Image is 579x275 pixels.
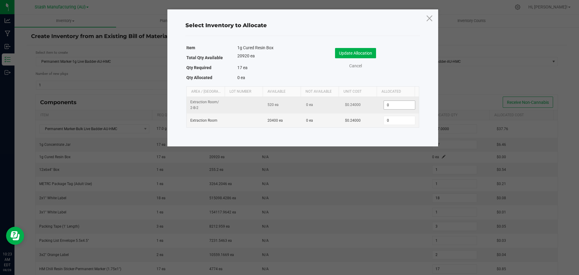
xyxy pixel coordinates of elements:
[306,103,313,107] span: 0 ea
[237,53,255,58] span: 20920 ea
[343,63,368,69] a: Cancel
[225,87,263,97] th: Lot Number
[377,87,415,97] th: Allocated
[345,103,361,107] span: $0.24000
[339,87,377,97] th: Unit Cost
[186,63,211,72] label: Qty Required
[186,73,212,82] label: Qty Allocated
[190,118,217,123] span: Extraction Room
[237,65,248,70] span: 17 ea
[335,48,376,58] button: Update Allocation
[267,103,279,107] span: 520 ea
[185,22,267,29] span: Select Inventory to Allocate
[301,87,339,97] th: Not Available
[190,100,219,110] span: Extraction Room / 2-B-2
[237,45,274,51] span: 1g Cured Resin Box
[6,227,24,245] iframe: Resource center
[345,118,361,123] span: $0.24000
[186,53,223,62] label: Total Qty Available
[186,43,195,52] label: Item
[263,87,301,97] th: Available
[237,75,245,80] span: 0 ea
[267,118,283,123] span: 20400 ea
[306,118,313,123] span: 0 ea
[187,87,225,97] th: Area / [GEOGRAPHIC_DATA]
